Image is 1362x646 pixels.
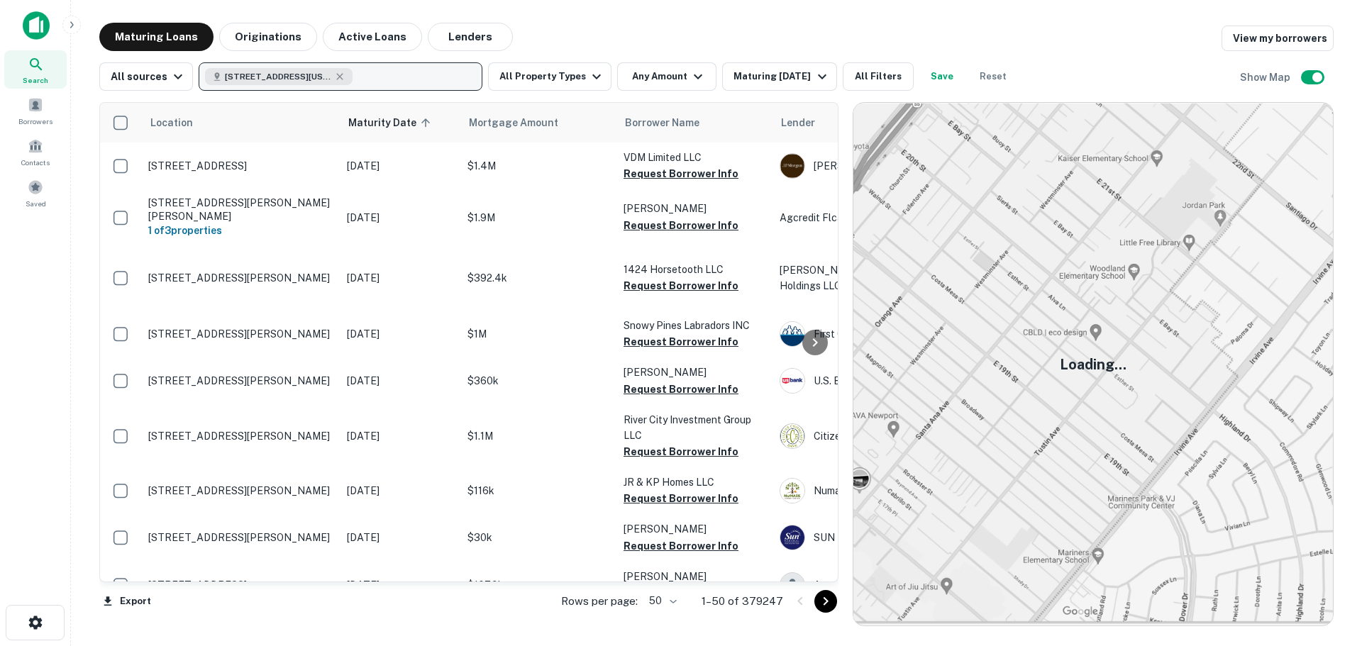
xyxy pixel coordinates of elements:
[780,368,992,394] div: U.s. Bank
[780,262,992,294] p: [PERSON_NAME] & [PERSON_NAME] Family Holdings LLC
[780,369,804,393] img: picture
[467,326,609,342] p: $1M
[148,160,333,172] p: [STREET_ADDRESS]
[148,328,333,340] p: [STREET_ADDRESS][PERSON_NAME]
[624,538,738,555] button: Request Borrower Info
[1291,533,1362,601] iframe: Chat Widget
[780,423,992,449] div: Citizens Community Bank
[780,572,992,598] div: American Financial Lending, Inc.
[21,157,50,168] span: Contacts
[624,569,765,584] p: [PERSON_NAME]
[347,210,453,225] p: [DATE]
[853,103,1333,625] img: map-placeholder.webp
[347,530,453,545] p: [DATE]
[814,590,837,613] button: Go to next page
[624,150,765,165] p: VDM Limited LLC
[99,23,214,51] button: Maturing Loans
[624,521,765,537] p: [PERSON_NAME]
[148,223,333,238] h6: 1 of 3 properties
[467,483,609,499] p: $116k
[467,428,609,444] p: $1.1M
[148,579,333,591] p: [STREET_ADDRESS]
[467,373,609,389] p: $360k
[428,23,513,51] button: Lenders
[18,116,52,127] span: Borrowers
[323,23,422,51] button: Active Loans
[624,443,738,460] button: Request Borrower Info
[773,103,1000,143] th: Lender
[780,424,804,448] img: picture
[733,68,830,85] div: Maturing [DATE]
[780,154,804,178] img: picture
[111,68,187,85] div: All sources
[624,474,765,490] p: JR & KP Homes LLC
[780,153,992,179] div: [PERSON_NAME]
[488,62,611,91] button: All Property Types
[99,591,155,612] button: Export
[780,525,804,550] img: picture
[347,428,453,444] p: [DATE]
[148,272,333,284] p: [STREET_ADDRESS][PERSON_NAME]
[624,333,738,350] button: Request Borrower Info
[23,74,48,86] span: Search
[99,62,193,91] button: All sources
[1240,69,1292,85] h6: Show Map
[780,210,992,225] p: Agcredit Flca
[148,484,333,497] p: [STREET_ADDRESS][PERSON_NAME]
[617,62,716,91] button: Any Amount
[347,577,453,593] p: [DATE]
[702,593,783,610] p: 1–50 of 379247
[148,430,333,442] p: [STREET_ADDRESS][PERSON_NAME]
[624,318,765,333] p: Snowy Pines Labradors INC
[347,270,453,286] p: [DATE]
[467,210,609,225] p: $1.9M
[4,174,67,212] a: Saved
[4,50,67,89] a: Search
[219,23,317,51] button: Originations
[467,158,609,174] p: $1.4M
[148,374,333,387] p: [STREET_ADDRESS][PERSON_NAME]
[347,373,453,389] p: [DATE]
[4,91,67,130] a: Borrowers
[624,201,765,216] p: [PERSON_NAME]
[624,490,738,507] button: Request Borrower Info
[624,217,738,234] button: Request Borrower Info
[467,530,609,545] p: $30k
[141,103,340,143] th: Location
[23,11,50,40] img: capitalize-icon.png
[148,196,333,222] p: [STREET_ADDRESS][PERSON_NAME][PERSON_NAME]
[225,70,331,83] span: [STREET_ADDRESS][US_STATE]
[624,412,765,443] p: River City Investment Group LLC
[780,322,804,346] img: picture
[467,577,609,593] p: $107.9k
[624,277,738,294] button: Request Borrower Info
[781,114,815,131] span: Lender
[199,62,482,91] button: [STREET_ADDRESS][US_STATE]
[26,198,46,209] span: Saved
[148,531,333,544] p: [STREET_ADDRESS][PERSON_NAME]
[616,103,773,143] th: Borrower Name
[347,158,453,174] p: [DATE]
[340,103,460,143] th: Maturity Date
[624,165,738,182] button: Request Borrower Info
[348,114,435,131] span: Maturity Date
[1060,354,1126,375] h5: Loading...
[970,62,1016,91] button: Reset
[780,321,992,347] div: First Community Bank
[843,62,914,91] button: All Filters
[624,364,765,380] p: [PERSON_NAME]
[722,62,836,91] button: Maturing [DATE]
[1222,26,1334,51] a: View my borrowers
[150,114,193,131] span: Location
[460,103,616,143] th: Mortgage Amount
[4,133,67,171] a: Contacts
[347,483,453,499] p: [DATE]
[467,270,609,286] p: $392.4k
[780,525,992,550] div: SUN Federal Credit Union
[624,381,738,398] button: Request Borrower Info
